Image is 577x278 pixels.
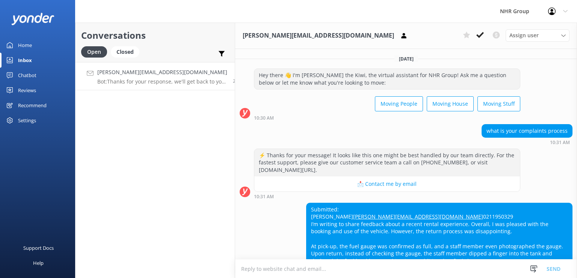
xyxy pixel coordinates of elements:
button: Moving House [427,96,474,111]
div: Open [81,46,107,58]
div: Help [33,255,44,270]
button: Moving People [375,96,423,111]
strong: 10:30 AM [254,116,274,120]
div: Reviews [18,83,36,98]
div: Home [18,38,32,53]
div: Chatbot [18,68,36,83]
div: Assign User [506,29,569,41]
img: yonder-white-logo.png [11,13,54,25]
div: Sep 22 2025 10:31am (UTC +12:00) Pacific/Auckland [482,140,572,145]
a: Closed [111,47,143,56]
span: [DATE] [394,56,418,62]
span: Assign user [509,31,539,39]
a: [PERSON_NAME][EMAIL_ADDRESS][DOMAIN_NAME] [353,213,483,220]
strong: 10:31 AM [550,140,570,145]
div: Sep 22 2025 10:31am (UTC +12:00) Pacific/Auckland [254,194,520,199]
button: Moving Stuff [477,96,520,111]
a: [PERSON_NAME][EMAIL_ADDRESS][DOMAIN_NAME]Bot:Thanks for your response, we'll get back to you as s... [76,62,235,90]
p: Bot: Thanks for your response, we'll get back to you as soon as we can during opening hours. [97,78,227,85]
div: Inbox [18,53,32,68]
div: Recommend [18,98,47,113]
h3: [PERSON_NAME][EMAIL_ADDRESS][DOMAIN_NAME] [243,31,394,41]
a: Open [81,47,111,56]
h2: Conversations [81,28,229,43]
h4: [PERSON_NAME][EMAIL_ADDRESS][DOMAIN_NAME] [97,68,227,76]
div: Sep 22 2025 10:30am (UTC +12:00) Pacific/Auckland [254,115,520,120]
div: what is your complaints process [482,125,572,137]
button: 📩 Contact me by email [254,176,520,191]
div: Hey there 👋 I'm [PERSON_NAME] the Kiwi, the virtual assistant for NHR Group! Ask me a question be... [254,69,520,89]
div: ⚡ Thanks for your message! It looks like this one might be best handled by our team directly. For... [254,149,520,176]
strong: 10:31 AM [254,194,274,199]
div: Settings [18,113,36,128]
span: Sep 22 2025 10:32am (UTC +12:00) Pacific/Auckland [233,78,239,84]
div: Closed [111,46,139,58]
div: Support Docs [23,240,54,255]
